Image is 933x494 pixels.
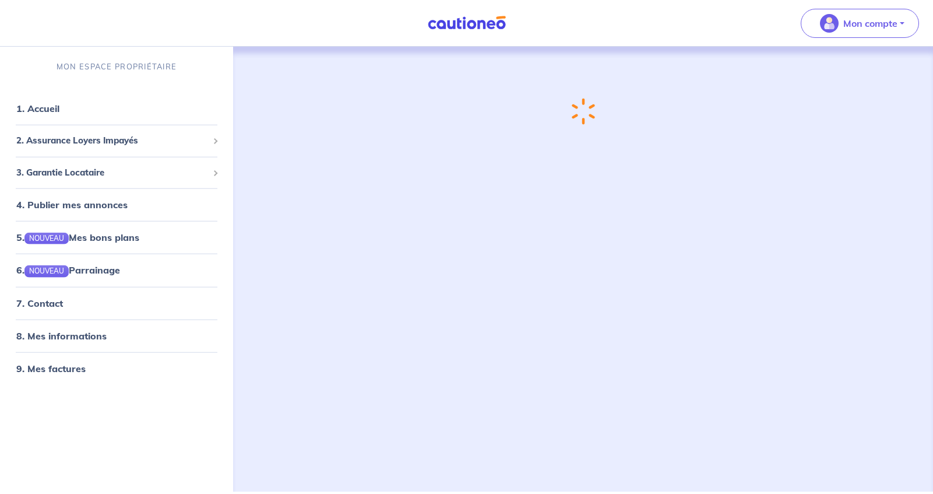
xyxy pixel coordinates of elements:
[5,161,228,184] div: 3. Garantie Locataire
[5,258,228,282] div: 6.NOUVEAUParrainage
[16,103,59,114] a: 1. Accueil
[843,16,897,30] p: Mon compte
[16,232,139,243] a: 5.NOUVEAUMes bons plans
[16,199,128,211] a: 4. Publier mes annonces
[16,264,120,276] a: 6.NOUVEAUParrainage
[801,9,919,38] button: illu_account_valid_menu.svgMon compte
[5,193,228,216] div: 4. Publier mes annonces
[57,61,177,72] p: MON ESPACE PROPRIÉTAIRE
[5,291,228,314] div: 7. Contact
[16,330,107,341] a: 8. Mes informations
[16,297,63,309] a: 7. Contact
[5,97,228,120] div: 1. Accueil
[423,16,510,30] img: Cautioneo
[16,134,208,148] span: 2. Assurance Loyers Impayés
[16,362,86,374] a: 9. Mes factures
[5,356,228,380] div: 9. Mes factures
[5,129,228,152] div: 2. Assurance Loyers Impayés
[571,98,594,125] img: loading-spinner
[820,14,839,33] img: illu_account_valid_menu.svg
[5,226,228,249] div: 5.NOUVEAUMes bons plans
[5,324,228,347] div: 8. Mes informations
[16,166,208,179] span: 3. Garantie Locataire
